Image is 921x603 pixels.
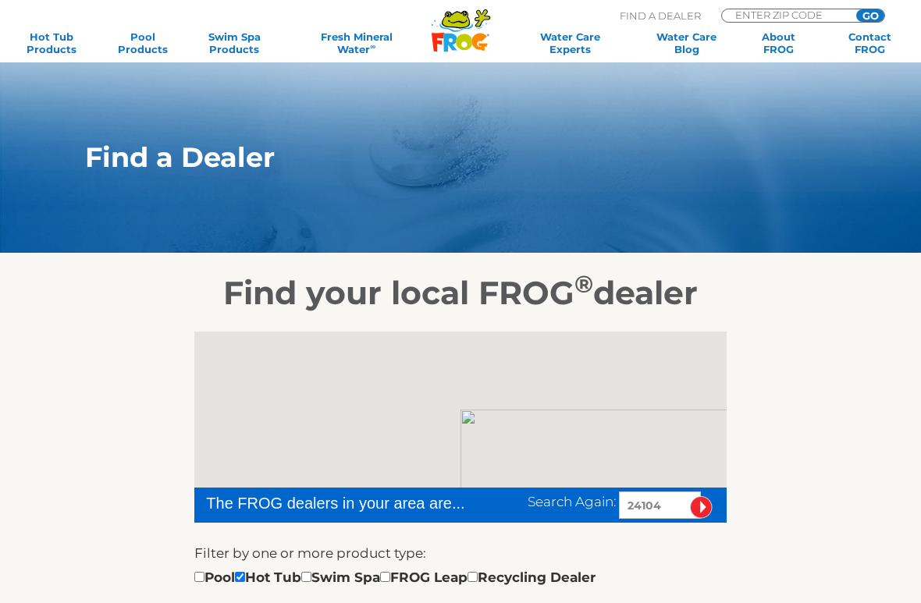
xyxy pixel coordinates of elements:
a: ContactFROG [834,30,905,55]
a: Fresh MineralWater∞ [290,30,423,55]
span: Search Again: [528,494,616,509]
div: Pool Hot Tub Swim Spa FROG Leap Recycling Dealer [194,567,596,587]
input: Zip Code Form [734,9,839,20]
sup: ® [574,269,593,299]
div: The FROG dealers in your area are... [206,491,466,515]
a: Water CareBlog [651,30,722,55]
label: Filter by one or more product type: [194,543,426,563]
h1: Find a Dealer [85,142,780,173]
a: PoolProducts [107,30,178,55]
a: Hot TubProducts [16,30,87,55]
input: GO [856,9,884,22]
h2: Find your local FROG dealer [62,273,859,312]
p: Find A Dealer [620,9,701,23]
a: Water CareExperts [510,30,631,55]
a: AboutFROG [743,30,814,55]
input: Submit [690,496,713,519]
sup: ∞ [370,42,375,51]
a: Swim SpaProducts [199,30,270,55]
